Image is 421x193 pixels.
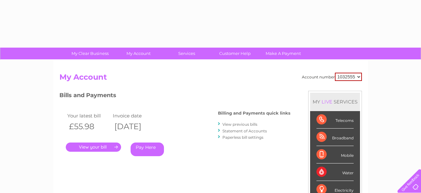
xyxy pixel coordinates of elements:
a: Services [160,48,213,59]
a: Statement of Accounts [222,129,267,133]
a: Paperless bill settings [222,135,263,140]
th: [DATE] [111,120,157,133]
div: MY SERVICES [310,93,360,111]
div: Account number [302,73,362,81]
td: Invoice date [111,111,157,120]
div: Broadband [316,129,354,146]
td: Your latest bill [66,111,112,120]
a: Customer Help [209,48,261,59]
a: Make A Payment [257,48,309,59]
div: Telecoms [316,111,354,129]
a: . [66,143,121,152]
h3: Bills and Payments [59,91,290,102]
h2: My Account [59,73,362,85]
a: My Account [112,48,165,59]
div: LIVE [320,99,334,105]
a: My Clear Business [64,48,116,59]
div: Mobile [316,146,354,163]
div: Water [316,163,354,181]
th: £55.98 [66,120,112,133]
a: View previous bills [222,122,257,127]
a: Pay Here [131,143,164,156]
h4: Billing and Payments quick links [218,111,290,116]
